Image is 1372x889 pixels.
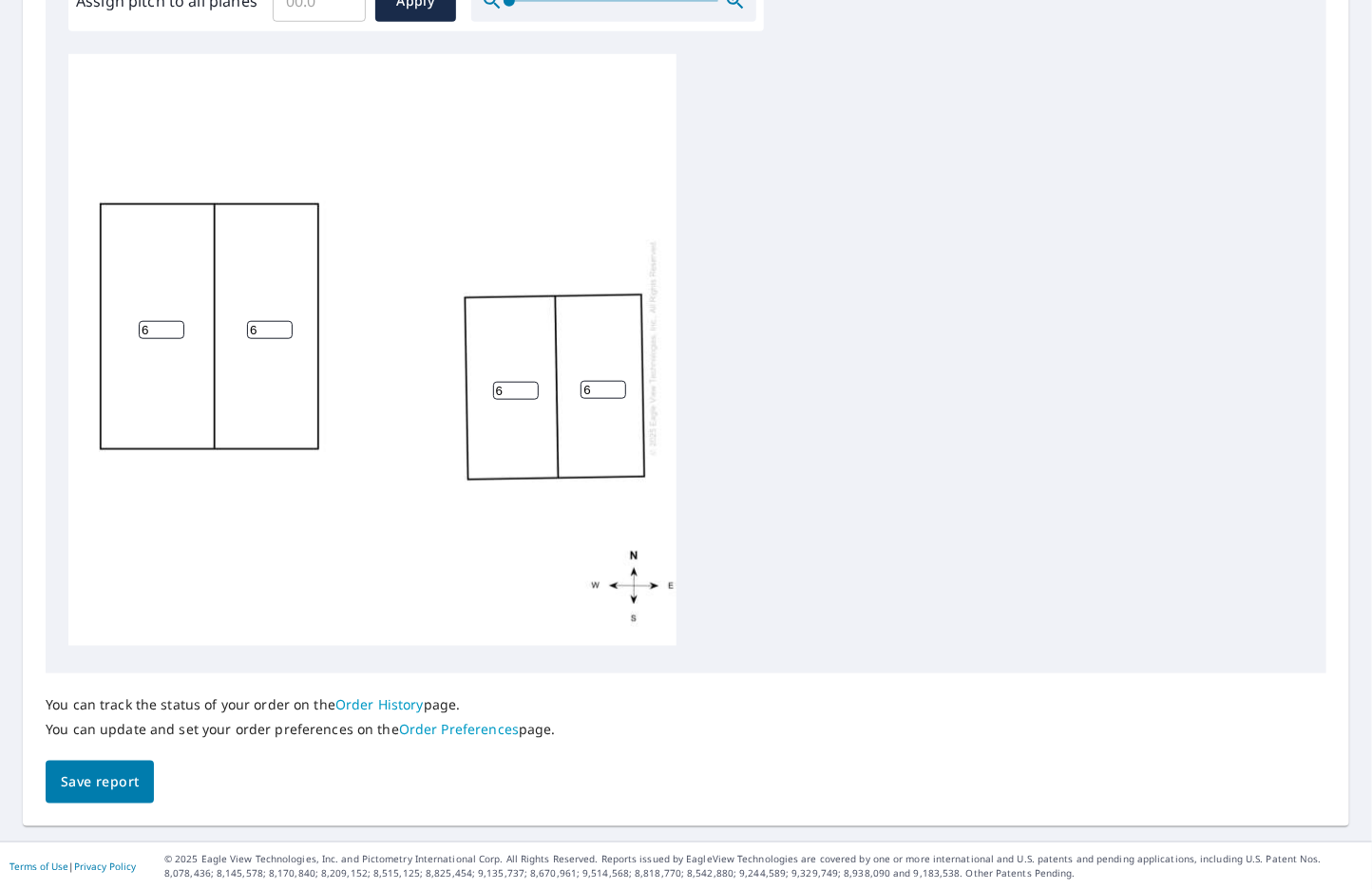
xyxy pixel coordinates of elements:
[61,770,139,794] span: Save report
[46,721,556,738] p: You can update and set your order preferences on the page.
[164,852,1362,880] p: © 2025 Eagle View Technologies, Inc. and Pictometry International Corp. All Rights Reserved. Repo...
[399,720,519,738] a: Order Preferences
[335,695,424,713] a: Order History
[10,860,68,873] a: Terms of Use
[46,696,556,713] p: You can track the status of your order on the page.
[74,860,136,873] a: Privacy Policy
[46,761,154,804] button: Save report
[10,861,136,872] p: |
